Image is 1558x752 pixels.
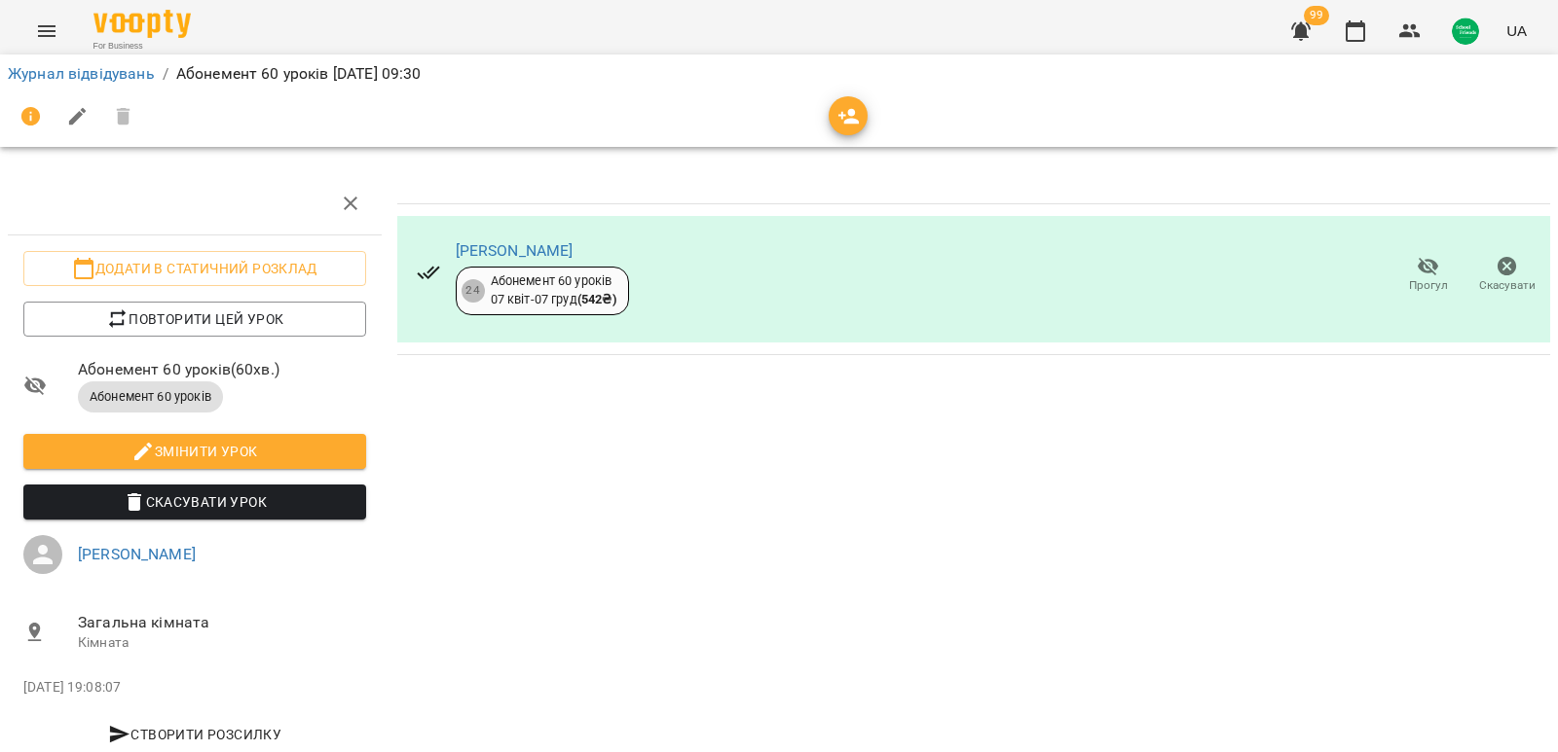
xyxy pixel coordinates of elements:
[176,62,422,86] p: Абонемент 60 уроків [DATE] 09:30
[23,484,366,519] button: Скасувати Урок
[23,717,366,752] button: Створити розсилку
[78,633,366,653] p: Кімната
[39,440,351,463] span: Змінити урок
[23,302,366,337] button: Повторити цей урок
[1499,13,1535,49] button: UA
[93,10,191,38] img: Voopty Logo
[23,678,366,698] p: [DATE] 19:08:07
[23,251,366,286] button: Додати в статичний розклад
[78,358,366,381] span: Абонемент 60 уроків ( 60 хв. )
[23,8,70,54] button: Menu
[1479,277,1536,294] span: Скасувати
[1467,248,1546,303] button: Скасувати
[93,40,191,53] span: For Business
[1409,277,1448,294] span: Прогул
[462,279,485,303] div: 24
[39,490,351,514] span: Скасувати Урок
[577,292,616,306] b: ( 542 ₴ )
[1452,18,1479,45] img: 46aec18d8fb3c8be1fcfeaea736b1765.png
[39,307,351,331] span: Повторити цей урок
[78,388,223,406] span: Абонемент 60 уроків
[31,723,358,746] span: Створити розсилку
[23,434,366,469] button: Змінити урок
[491,272,616,308] div: Абонемент 60 уроків 07 квіт - 07 груд
[39,257,351,280] span: Додати в статичний розклад
[8,64,155,83] a: Журнал відвідувань
[1304,6,1329,25] span: 99
[8,62,1550,86] nav: breadcrumb
[1389,248,1467,303] button: Прогул
[78,545,196,563] a: [PERSON_NAME]
[456,241,574,260] a: [PERSON_NAME]
[163,62,168,86] li: /
[78,611,366,634] span: Загальна кімната
[1506,20,1527,41] span: UA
